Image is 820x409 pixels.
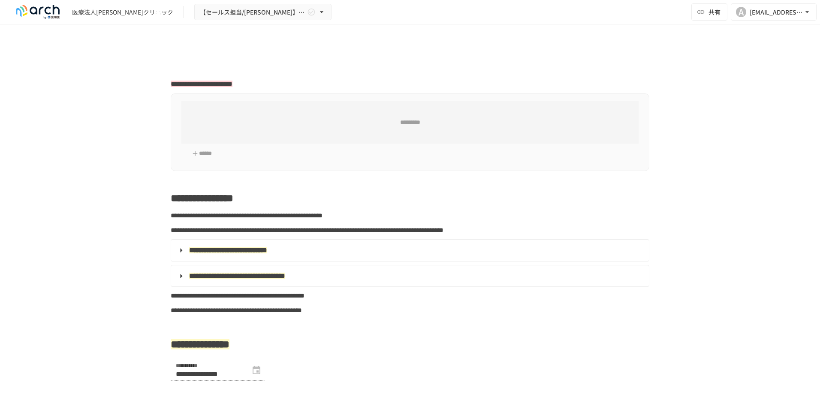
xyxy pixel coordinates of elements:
div: 医療法人[PERSON_NAME]クリニック [72,8,173,17]
button: 【セールス担当/[PERSON_NAME]】医療法人[PERSON_NAME]クリニック様_初期設定サポート [194,4,332,21]
button: A[EMAIL_ADDRESS][PERSON_NAME][DOMAIN_NAME] [731,3,817,21]
button: 共有 [691,3,727,21]
div: [EMAIL_ADDRESS][PERSON_NAME][DOMAIN_NAME] [750,7,803,18]
div: A [736,7,746,17]
span: 共有 [708,7,721,17]
span: 【セールス担当/[PERSON_NAME]】医療法人[PERSON_NAME]クリニック様_初期設定サポート [200,7,305,18]
img: logo-default@2x-9cf2c760.svg [10,5,65,19]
